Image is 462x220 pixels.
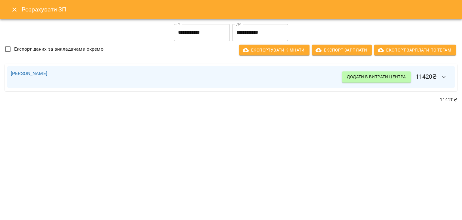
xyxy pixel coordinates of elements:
[7,2,22,17] button: Close
[14,46,103,53] span: Експорт даних за викладачами окремо
[11,71,47,76] a: [PERSON_NAME]
[239,45,310,55] button: Експортувати кімнати
[374,45,456,55] button: Експорт Зарплати по тегам
[312,45,372,55] button: Експорт Зарплати
[342,70,451,84] h6: 11420 ₴
[244,46,305,54] span: Експортувати кімнати
[342,71,411,82] button: Додати в витрати центра
[317,46,367,54] span: Експорт Зарплати
[22,5,455,14] h6: Розрахувати ЗП
[379,46,451,54] span: Експорт Зарплати по тегам
[347,73,406,80] span: Додати в витрати центра
[5,96,457,103] p: 11420 ₴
